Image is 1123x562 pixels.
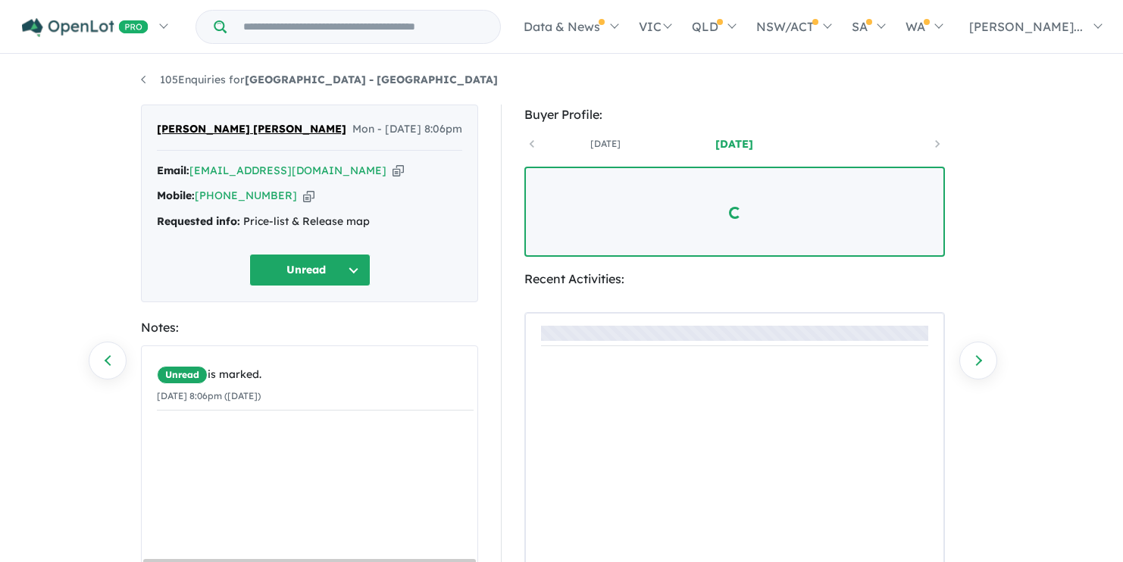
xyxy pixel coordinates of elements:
[157,189,195,202] strong: Mobile:
[303,188,314,204] button: Copy
[245,73,498,86] strong: [GEOGRAPHIC_DATA] - [GEOGRAPHIC_DATA]
[22,18,149,37] img: Openlot PRO Logo White
[141,317,478,338] div: Notes:
[524,105,945,125] div: Buyer Profile:
[157,214,240,228] strong: Requested info:
[195,189,297,202] a: [PHONE_NUMBER]
[157,366,208,384] span: Unread
[189,164,386,177] a: [EMAIL_ADDRESS][DOMAIN_NAME]
[230,11,497,43] input: Try estate name, suburb, builder or developer
[141,73,498,86] a: 105Enquiries for[GEOGRAPHIC_DATA] - [GEOGRAPHIC_DATA]
[249,254,371,286] button: Unread
[524,269,945,289] div: Recent Activities:
[969,19,1083,34] span: [PERSON_NAME]...
[141,71,982,89] nav: breadcrumb
[157,390,261,401] small: [DATE] 8:06pm ([DATE])
[393,163,404,179] button: Copy
[670,136,799,151] a: [DATE]
[541,136,670,151] a: [DATE]
[157,120,346,139] span: [PERSON_NAME] [PERSON_NAME]
[352,120,462,139] span: Mon - [DATE] 8:06pm
[157,366,474,384] div: is marked.
[157,164,189,177] strong: Email:
[157,213,462,231] div: Price-list & Release map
